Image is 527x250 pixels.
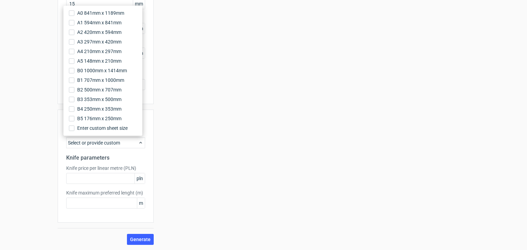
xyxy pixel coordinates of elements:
span: pln [134,173,145,184]
span: B3 353mm x 500mm [77,96,121,103]
span: Enter custom sheet size [77,125,128,132]
span: Generate [130,237,151,242]
span: A3 297mm x 420mm [77,38,121,45]
span: m [137,198,145,208]
span: B4 250mm x 353mm [77,105,121,112]
span: A0 841mm x 1189mm [77,10,124,16]
span: A1 594mm x 841mm [77,19,121,26]
div: Select or provide custom [66,137,145,148]
span: B0 1000mm x 1414mm [77,67,127,74]
span: B2 500mm x 707mm [77,86,121,93]
span: B5 176mm x 250mm [77,115,121,122]
button: Generate [127,234,154,245]
label: Knife price per linear metre (PLN) [66,165,145,172]
span: A2 420mm x 594mm [77,29,121,36]
label: Knife maximum preferred lenght (m) [66,189,145,196]
h2: Knife parameters [66,154,145,162]
span: B1 707mm x 1000mm [77,77,124,84]
span: A4 210mm x 297mm [77,48,121,55]
span: A5 148mm x 210mm [77,58,121,64]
